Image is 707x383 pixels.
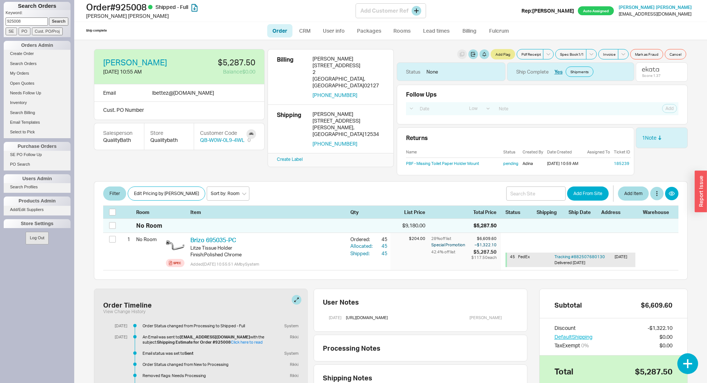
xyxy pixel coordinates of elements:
a: Search Billing [4,109,71,117]
button: Filter [103,186,126,201]
span: Add From Site [573,189,602,198]
div: $5,287.50 [471,249,497,255]
b: [EMAIL_ADDRESS][DOMAIN_NAME] [180,334,250,340]
button: Edit Pricing by [PERSON_NAME] [128,186,205,201]
img: 695035-PC-B1_dy77jt [166,236,184,254]
div: Date Created [547,149,584,155]
button: Yes [554,68,563,75]
div: Special Promotion [431,242,470,248]
div: Assigned To [587,149,611,155]
div: $0.00 [659,342,672,349]
div: Ship Complete [516,68,549,75]
div: Qty [350,209,387,215]
span: Add Flag [495,51,510,57]
div: Ship Date [569,209,597,215]
div: Ticket ID [614,149,631,155]
div: Room [136,209,163,215]
span: Needs Follow Up [10,91,41,95]
input: Cust. PO/Proj [32,27,63,35]
div: 42.4 % off list [431,249,470,255]
input: Date [416,104,463,114]
div: Litze Tissue Holder [190,244,344,251]
span: [PERSON_NAME] [PERSON_NAME] [619,4,692,10]
div: $5,287.50 [184,58,255,66]
span: Add Item [624,189,642,198]
button: Add Flag [491,49,515,59]
button: Invoice [598,49,618,59]
div: Balance $0.00 [184,68,255,75]
div: [DATE] [615,254,632,266]
div: [EMAIL_ADDRESS][DOMAIN_NAME] [619,12,691,17]
button: Log Out [26,232,48,244]
input: SE [6,27,17,35]
a: [PERSON_NAME] [103,58,167,66]
div: [DATE] [109,334,127,340]
button: Mark as Fraud [630,49,663,59]
div: Adina [523,161,544,166]
span: Add [665,106,674,111]
div: Processing Notes [323,344,518,352]
div: [PERSON_NAME] [312,55,384,62]
div: [PERSON_NAME] [PERSON_NAME] [86,12,356,20]
input: Search Site [506,186,566,201]
div: Salesperson [103,129,135,137]
a: User info [317,24,350,38]
div: Removed flags: Needs Processing [143,373,266,378]
a: Billing [456,24,482,38]
div: System [281,323,298,328]
div: Item [190,209,347,215]
button: Add Item [618,186,649,201]
div: Score: 1.37 [642,73,661,78]
a: PO Search [4,160,71,168]
button: [PHONE_NUMBER] [312,92,357,98]
div: [PERSON_NAME] [469,313,502,322]
div: List Price [390,209,425,215]
a: Fulcrum [484,24,514,38]
div: Shipping [537,209,564,215]
div: Order Status changed from New to Processing [143,362,266,367]
input: Note [495,104,625,114]
a: PBF - Missing Toilet Paper Holder Mount [406,161,479,166]
div: – $1,322.10 [471,242,497,248]
a: 1Note [642,134,662,142]
div: Order Status changed from Processing to Shipped - Full [143,323,266,328]
div: Shipping Notes [323,374,524,382]
span: Shipments [570,69,589,75]
button: Shipped:45 [350,250,387,257]
div: Ordered: [350,236,374,243]
b: Shipping Estimate for Order #925008 [157,340,231,345]
input: PO [19,27,30,35]
div: Ship complete [86,29,107,33]
div: 45 [510,254,515,266]
div: Store Settings [4,219,71,228]
div: Qualitybath [150,136,188,144]
button: [PHONE_NUMBER] [312,140,357,147]
div: 0 [248,136,251,144]
a: 185239 [614,161,629,166]
a: Order [267,24,292,38]
a: Click here to read [231,340,263,345]
div: Email status was set to [143,351,266,356]
span: Mark as Fraud [635,51,658,57]
b: Sent [184,351,193,356]
a: pending [503,161,520,166]
a: Tracking #882507680130 [554,254,605,259]
div: Address [601,209,638,215]
div: [PERSON_NAME] , [GEOGRAPHIC_DATA] 12534 [312,124,384,137]
button: DefaultShipping [554,333,592,341]
span: Invoice [603,51,616,57]
div: $117.50 each [471,255,497,260]
div: Subtotal [554,301,582,309]
span: 0 % [581,342,589,348]
div: No Room [136,221,162,230]
div: Add Customer Ref [356,3,426,18]
a: Create Order [4,50,71,58]
div: 45 [374,243,387,249]
a: Email Templates [4,119,71,126]
div: Products Admin [4,197,71,205]
div: Warehouse [643,209,672,215]
div: Rep: [PERSON_NAME] [521,7,574,14]
a: Create Label [277,156,303,162]
a: Search Profiles [4,183,71,191]
div: Follow Ups [406,91,437,98]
